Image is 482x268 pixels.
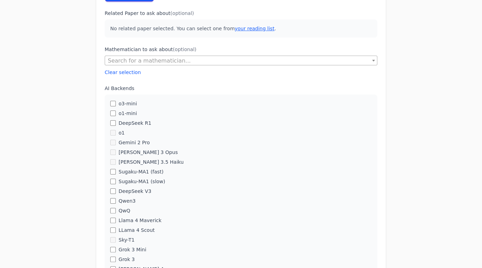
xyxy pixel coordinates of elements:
[235,26,274,31] a: your reading list
[119,149,178,156] label: [PERSON_NAME] 3 Opus
[119,110,137,117] label: o1-mini
[119,168,163,175] label: Sugaku-MA1 (fast)
[108,57,191,64] span: Search for a mathematician...
[119,188,151,195] label: DeepSeek V3
[105,56,377,66] span: Search for a mathematician...
[119,120,151,127] label: DeepSeek R1
[170,10,194,16] span: (optional)
[119,100,137,107] label: o3-mini
[119,129,124,136] label: o1
[119,159,184,165] label: [PERSON_NAME] 3.5 Haiku
[105,46,377,53] label: Mathematician to ask about
[105,19,377,38] p: No related paper selected. You can select one from .
[119,178,165,185] label: Sugaku-MA1 (slow)
[105,56,377,65] span: Search for a mathematician...
[173,47,196,52] span: (optional)
[119,217,161,224] label: Llama 4 Maverick
[105,69,141,76] button: Clear selection
[119,227,155,234] label: LLama 4 Scout
[119,139,150,146] label: Gemini 2 Pro
[119,236,135,243] label: Sky-T1
[119,197,136,204] label: Qwen3
[105,85,377,92] label: AI Backends
[105,10,377,17] label: Related Paper to ask about
[119,207,130,214] label: QwQ
[119,256,135,263] label: Grok 3
[119,246,146,253] label: Grok 3 Mini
